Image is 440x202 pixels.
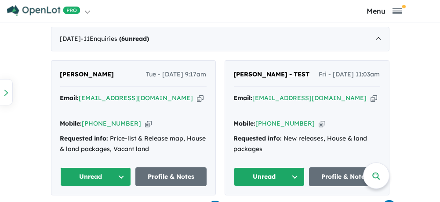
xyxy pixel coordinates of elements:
[331,7,438,15] button: Toggle navigation
[60,70,114,78] span: [PERSON_NAME]
[197,94,204,103] button: Copy
[253,94,367,102] a: [EMAIL_ADDRESS][DOMAIN_NAME]
[135,167,207,186] a: Profile & Notes
[79,94,193,102] a: [EMAIL_ADDRESS][DOMAIN_NAME]
[60,167,131,186] button: Unread
[309,167,380,186] a: Profile & Notes
[146,69,207,80] span: Tue - [DATE] 9:17am
[234,69,310,80] a: [PERSON_NAME] - TEST
[234,167,305,186] button: Unread
[120,35,149,43] strong: ( unread)
[7,5,80,16] img: Openlot PRO Logo White
[319,119,325,128] button: Copy
[60,94,79,102] strong: Email:
[145,119,152,128] button: Copy
[60,133,207,155] div: Price-list & Release map, House & land packages, Vacant land
[319,69,380,80] span: Fri - [DATE] 11:03am
[51,27,389,51] div: [DATE]
[234,134,282,142] strong: Requested info:
[81,35,149,43] span: - 11 Enquir ies
[122,35,125,43] span: 6
[60,134,109,142] strong: Requested info:
[82,119,142,127] a: [PHONE_NUMBER]
[234,133,380,155] div: New releases, House & land packages
[60,69,114,80] a: [PERSON_NAME]
[60,119,82,127] strong: Mobile:
[256,119,315,127] a: [PHONE_NUMBER]
[234,94,253,102] strong: Email:
[371,94,377,103] button: Copy
[234,70,310,78] span: [PERSON_NAME] - TEST
[234,119,256,127] strong: Mobile:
